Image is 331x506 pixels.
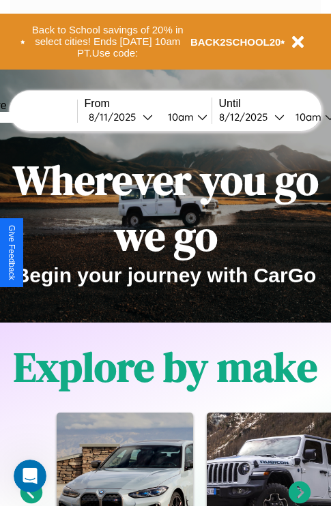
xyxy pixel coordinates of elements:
[25,20,190,63] button: Back to School savings of 20% in select cities! Ends [DATE] 10am PT.Use code:
[89,110,143,123] div: 8 / 11 / 2025
[157,110,212,124] button: 10am
[161,110,197,123] div: 10am
[85,110,157,124] button: 8/11/2025
[14,460,46,492] iframe: Intercom live chat
[14,339,317,395] h1: Explore by make
[85,98,212,110] label: From
[7,225,16,280] div: Give Feedback
[219,110,274,123] div: 8 / 12 / 2025
[190,36,281,48] b: BACK2SCHOOL20
[289,110,325,123] div: 10am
